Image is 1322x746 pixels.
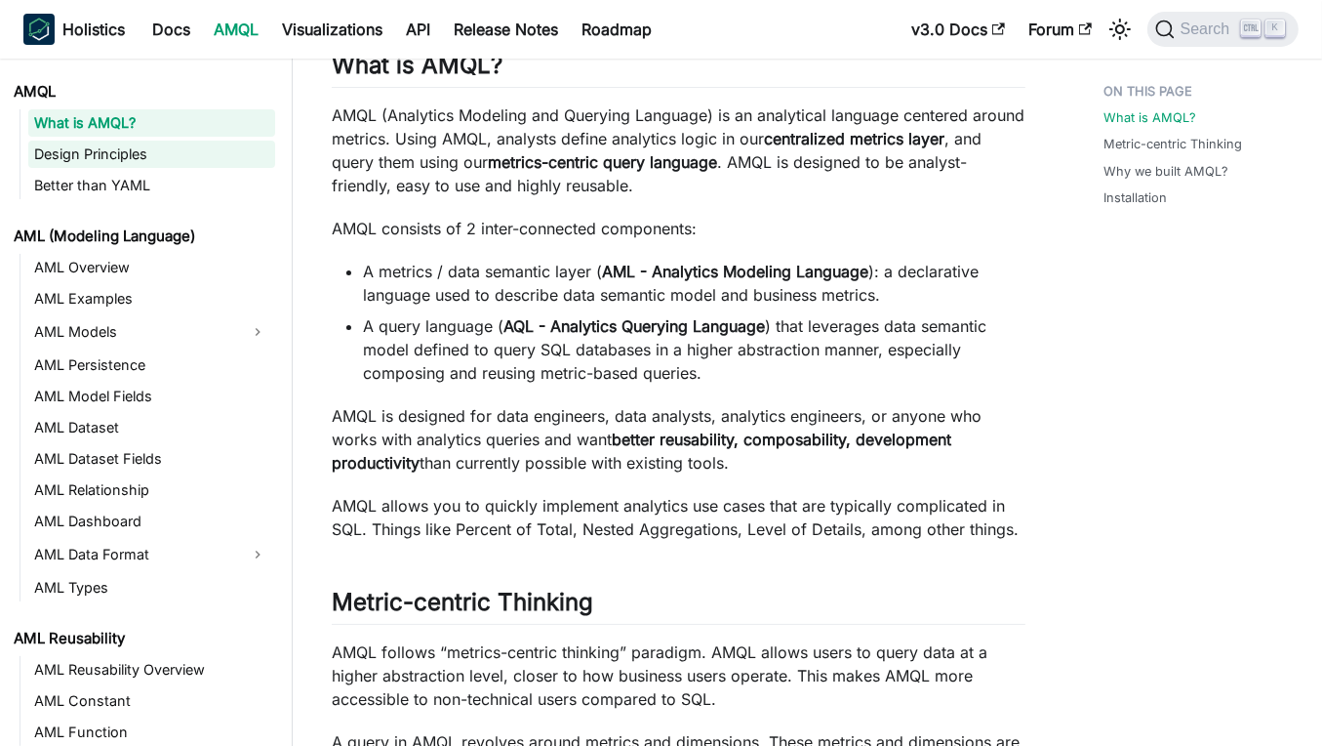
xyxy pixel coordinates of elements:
[1103,108,1196,127] a: What is AMQL?
[363,314,1025,385] li: A query language ( ) that leverages data semantic model defined to query SQL databases in a highe...
[28,539,240,570] a: AML Data Format
[332,588,1025,625] h2: Metric-centric Thinking
[28,687,275,715] a: AML Constant
[332,51,1025,88] h2: What is AMQL?
[8,78,275,105] a: AMQL
[488,152,717,172] strong: metrics-centric query language
[1175,21,1242,38] span: Search
[363,260,1025,307] li: A metrics / data semantic layer ( ): a declarative language used to describe data semantic model ...
[28,141,275,168] a: Design Principles
[28,719,275,746] a: AML Function
[602,262,868,281] strong: AML - Analytics Modeling Language
[332,641,1025,711] p: AMQL follows “metrics-centric thinking” paradigm. AMQL allows users to query data at a higher abs...
[332,494,1025,541] p: AMQL allows you to quickly implement analytics use cases that are typically complicated in SQL. T...
[1104,14,1136,45] button: Switch between dark and light mode (currently light mode)
[1265,20,1285,37] kbd: K
[28,656,275,684] a: AML Reusability Overview
[1103,162,1228,181] a: Why we built AMQL?
[23,14,55,45] img: Holistics
[28,574,275,601] a: AML Types
[332,404,1025,475] p: AMQL is designed for data engineers, data analysts, analytics engineers, or anyone who works with...
[332,217,1025,240] p: AMQL consists of 2 inter-connected components:
[28,316,240,348] a: AML Models
[28,383,275,410] a: AML Model Fields
[332,430,951,473] strong: better reusability, composability, development productivity
[1103,188,1167,207] a: Installation
[28,109,275,137] a: What is AMQL?
[202,14,270,45] a: AMQL
[270,14,394,45] a: Visualizations
[28,352,275,379] a: AML Persistence
[442,14,570,45] a: Release Notes
[8,625,275,652] a: AML Reusability
[8,223,275,250] a: AML (Modeling Language)
[503,316,765,336] strong: AQL - Analytics Querying Language
[28,172,275,199] a: Better than YAML
[28,477,275,504] a: AML Relationship
[140,14,202,45] a: Docs
[1147,12,1299,47] button: Search (Ctrl+K)
[764,129,944,148] strong: centralized metrics layer
[570,14,663,45] a: Roadmap
[332,104,1025,197] p: AMQL (Analytics Modeling and Querying Language) is an analytical language centered around metrics...
[28,285,275,312] a: AML Examples
[28,414,275,441] a: AML Dataset
[28,254,275,281] a: AML Overview
[900,14,1017,45] a: v3.0 Docs
[28,508,275,535] a: AML Dashboard
[240,316,275,348] button: Expand sidebar category 'AML Models'
[62,18,125,41] b: Holistics
[240,539,275,570] button: Expand sidebar category 'AML Data Format'
[23,14,125,45] a: HolisticsHolistics
[1103,135,1242,153] a: Metric-centric Thinking
[28,445,275,473] a: AML Dataset Fields
[394,14,442,45] a: API
[1017,14,1103,45] a: Forum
